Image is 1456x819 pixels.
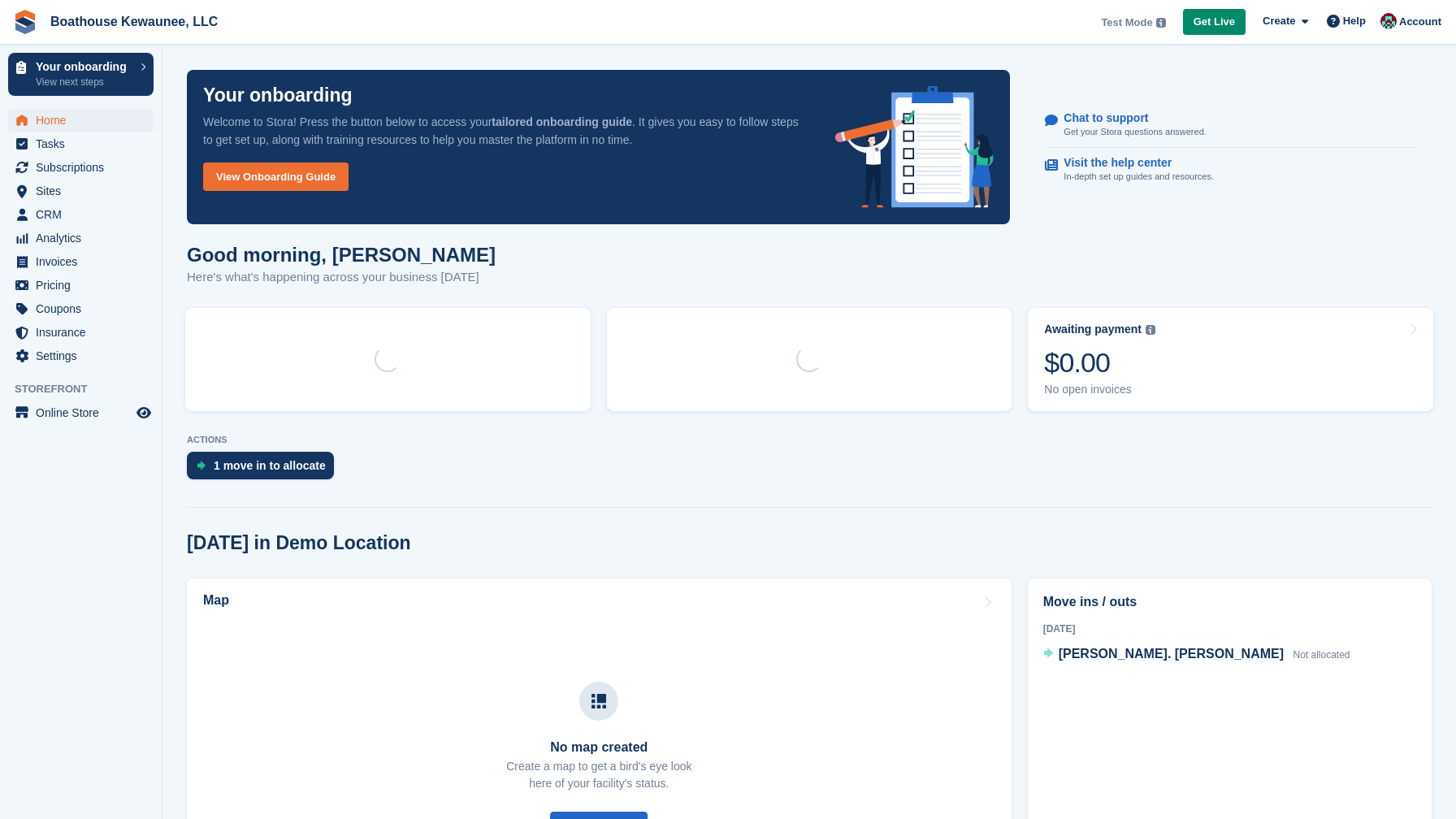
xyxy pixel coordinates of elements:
[1399,14,1441,30] span: Account
[15,381,162,397] span: Storefront
[1043,622,1416,636] div: [DATE]
[8,274,154,297] a: menu
[44,8,224,35] a: Boathouse Kewaunee, LLC
[1293,649,1350,661] span: Not allocated
[1045,148,1416,192] a: Visit the help center In-depth set up guides and resources.
[1045,103,1416,148] a: Chat to support Get your Stora questions answered.
[36,132,133,155] span: Tasks
[492,115,632,128] strong: tailored onboarding guide
[8,344,154,367] a: menu
[1183,9,1246,36] a: Get Live
[203,113,809,149] p: Welcome to Stora! Press the button below to access your . It gives you easy to follow steps to ge...
[1263,13,1295,29] span: Create
[8,297,154,320] a: menu
[1044,346,1155,379] div: $0.00
[134,403,154,422] a: Preview store
[187,268,496,287] p: Here's what's happening across your business [DATE]
[1064,125,1206,139] p: Get your Stora questions answered.
[36,250,133,273] span: Invoices
[187,435,1432,445] p: ACTIONS
[36,203,133,226] span: CRM
[1194,14,1235,30] span: Get Live
[1028,308,1433,411] a: Awaiting payment $0.00 No open invoices
[1043,592,1416,612] h2: Move ins / outs
[36,401,133,424] span: Online Store
[1156,18,1166,28] img: icon-info-grey-7440780725fd019a000dd9b08b2336e03edf1995a4989e88bcd33f0948082b44.svg
[1043,644,1350,665] a: [PERSON_NAME]. [PERSON_NAME] Not allocated
[1064,111,1193,125] p: Chat to support
[8,53,154,96] a: Your onboarding View next steps
[36,321,133,344] span: Insurance
[506,740,691,755] h3: No map created
[1044,383,1155,396] div: No open invoices
[203,162,349,191] a: View Onboarding Guide
[1064,156,1201,170] p: Visit the help center
[8,250,154,273] a: menu
[1380,13,1397,29] img: Christian St. John
[1101,15,1152,31] span: Test Mode
[591,694,606,708] img: map-icn-33ee37083ee616e46c38cad1a60f524a97daa1e2b2c8c0bc3eb3415660979fc1.svg
[214,459,326,472] div: 1 move in to allocate
[203,86,353,105] p: Your onboarding
[187,244,496,266] h1: Good morning, [PERSON_NAME]
[36,227,133,249] span: Analytics
[187,532,411,554] h2: [DATE] in Demo Location
[8,227,154,249] a: menu
[36,156,133,179] span: Subscriptions
[36,109,133,132] span: Home
[8,109,154,132] a: menu
[8,156,154,179] a: menu
[1044,323,1142,336] div: Awaiting payment
[8,203,154,226] a: menu
[1343,13,1366,29] span: Help
[36,274,133,297] span: Pricing
[1059,647,1284,661] span: [PERSON_NAME]. [PERSON_NAME]
[8,401,154,424] a: menu
[36,61,132,72] p: Your onboarding
[36,180,133,202] span: Sites
[8,321,154,344] a: menu
[197,461,206,470] img: move_ins_to_allocate_icon-fdf77a2bb77ea45bf5b3d319d69a93e2d87916cf1d5bf7949dd705db3b84f3ca.svg
[1064,170,1214,184] p: In-depth set up guides and resources.
[36,75,132,89] p: View next steps
[36,297,133,320] span: Coupons
[506,758,691,792] p: Create a map to get a bird's eye look here of your facility's status.
[36,344,133,367] span: Settings
[8,132,154,155] a: menu
[13,10,37,34] img: stora-icon-8386f47178a22dfd0bd8f6a31ec36ba5ce8667c1dd55bd0f319d3a0aa187defe.svg
[8,180,154,202] a: menu
[187,452,342,487] a: 1 move in to allocate
[835,86,994,208] img: onboarding-info-6c161a55d2c0e0a8cae90662b2fe09162a5109e8cc188191df67fb4f79e88e88.svg
[203,593,229,608] h2: Map
[1146,325,1155,335] img: icon-info-grey-7440780725fd019a000dd9b08b2336e03edf1995a4989e88bcd33f0948082b44.svg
